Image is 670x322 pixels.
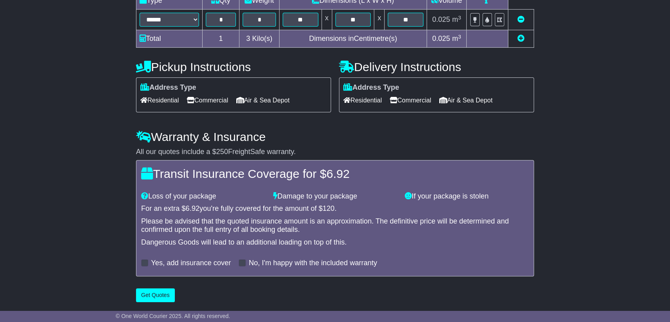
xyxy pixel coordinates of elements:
div: Please be advised that the quoted insurance amount is an approximation. The definitive price will... [141,217,529,234]
a: Add new item [517,35,525,42]
h4: Pickup Instructions [136,60,331,73]
div: Loss of your package [137,192,269,201]
h4: Delivery Instructions [339,60,534,73]
span: m [452,15,461,23]
span: Residential [343,94,382,106]
div: If your package is stolen [401,192,533,201]
td: x [322,10,332,30]
label: Address Type [343,83,399,92]
button: Get Quotes [136,288,175,302]
span: 6.92 [326,167,349,180]
h4: Transit Insurance Coverage for $ [141,167,529,180]
span: 0.025 [432,15,450,23]
div: Dangerous Goods will lead to an additional loading on top of this. [141,238,529,247]
div: All our quotes include a $ FreightSafe warranty. [136,148,534,156]
label: No, I'm happy with the included warranty [249,259,377,268]
div: For an extra $ you're fully covered for the amount of $ . [141,204,529,213]
td: Dimensions in Centimetre(s) [279,30,427,48]
span: Air & Sea Depot [236,94,290,106]
span: 3 [246,35,250,42]
td: Kilo(s) [239,30,279,48]
label: Yes, add insurance cover [151,259,231,268]
span: 120 [323,204,335,212]
span: Residential [140,94,179,106]
div: Damage to your package [269,192,401,201]
span: Air & Sea Depot [439,94,493,106]
td: x [374,10,385,30]
span: 250 [216,148,228,156]
span: Commercial [390,94,431,106]
td: 1 [203,30,239,48]
span: m [452,35,461,42]
sup: 3 [458,15,461,21]
span: © One World Courier 2025. All rights reserved. [116,313,230,319]
span: Commercial [187,94,228,106]
h4: Warranty & Insurance [136,130,534,143]
a: Remove this item [517,15,525,23]
td: Total [136,30,203,48]
span: 0.025 [432,35,450,42]
sup: 3 [458,34,461,40]
label: Address Type [140,83,196,92]
span: 6.92 [186,204,199,212]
